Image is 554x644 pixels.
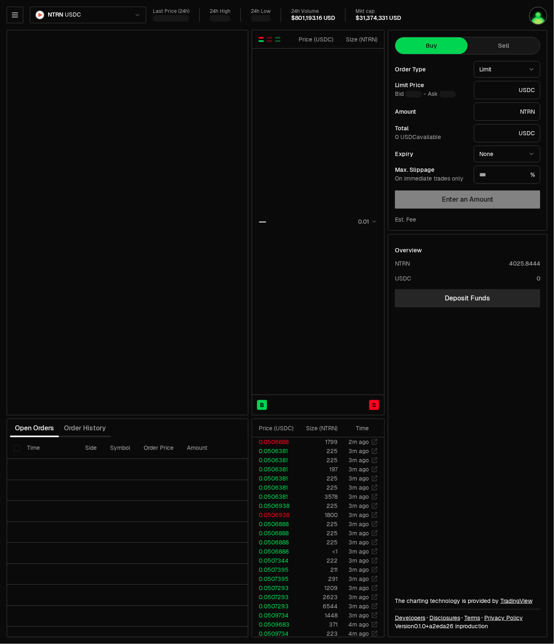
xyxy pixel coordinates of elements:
[395,90,426,98] span: Bid -
[474,81,540,99] div: USDC
[65,11,81,19] span: USDC
[251,8,271,15] div: 24h Low
[348,630,369,637] time: 4m ago
[395,151,467,157] div: Expiry
[297,538,338,547] td: 225
[468,37,540,54] button: Sell
[537,274,540,283] div: 0
[252,565,297,574] td: 0.0507395
[297,510,338,520] td: 1800
[210,8,230,15] div: 24h High
[348,566,369,573] time: 3m ago
[348,557,369,564] time: 3m ago
[395,274,411,283] div: USDC
[474,166,540,184] div: %
[395,133,441,141] span: 0 USDC available
[252,483,297,492] td: 0.0506381
[252,538,297,547] td: 0.0506888
[355,15,401,22] div: $31,374,331 USD
[297,565,338,574] td: 211
[372,401,376,409] span: S
[395,259,410,268] div: NTRN
[395,66,467,72] div: Order Type
[348,466,369,473] time: 3m ago
[252,583,297,593] td: 0.0507293
[291,15,335,22] div: $801,193.16 USD
[266,36,273,43] button: Show Sell Orders Only
[297,620,338,629] td: 371
[252,501,297,510] td: 0.0506938
[252,529,297,538] td: 0.0506888
[297,547,338,556] td: <1
[297,593,338,602] td: 2623
[348,548,369,555] time: 3m ago
[464,614,480,622] a: Terms
[258,36,265,43] button: Show Buy and Sell Orders
[348,621,369,628] time: 4m ago
[474,61,540,78] button: Limit
[48,11,63,19] span: NTRN
[395,614,425,622] a: Developers
[341,35,378,44] div: Size ( NTRN )
[348,575,369,583] time: 3m ago
[137,437,180,459] th: Order Price
[252,629,297,638] td: 0.0509734
[252,574,297,583] td: 0.0507395
[348,511,369,519] time: 3m ago
[395,289,540,307] a: Deposit Funds
[348,484,369,491] time: 3m ago
[252,520,297,529] td: 0.0506888
[348,584,369,592] time: 3m ago
[297,35,333,44] div: Price ( USDC )
[474,124,540,142] div: USDC
[429,622,453,630] span: a2eda26962762b5c49082a3145d4dfe367778c80
[59,420,111,437] button: Order History
[297,446,338,456] td: 225
[297,501,338,510] td: 225
[395,246,422,254] div: Overview
[345,424,369,432] div: Time
[348,529,369,537] time: 3m ago
[297,583,338,593] td: 1209
[243,437,305,459] th: Total
[252,620,297,629] td: 0.0509683
[500,597,532,605] a: TradingView
[252,456,297,465] td: 0.0506381
[348,593,369,601] time: 3m ago
[428,90,456,98] span: Ask
[297,456,338,465] td: 225
[252,547,297,556] td: 0.0506888
[252,556,297,565] td: 0.0507344
[395,175,467,183] div: On immediate trades only
[252,510,297,520] td: 0.0506938
[348,603,369,610] time: 3m ago
[297,474,338,483] td: 225
[297,556,338,565] td: 222
[395,82,467,88] div: Limit Price
[297,437,338,446] td: 1799
[297,611,338,620] td: 1448
[252,611,297,620] td: 0.0509734
[395,597,540,605] div: The charting technology is provided by
[530,7,547,24] img: Treasure Chest
[304,424,338,432] div: Size ( NTRN )
[395,215,416,224] div: Est. Fee
[348,456,369,464] time: 3m ago
[252,593,297,602] td: 0.0507293
[348,475,369,482] time: 3m ago
[291,8,335,15] div: 24h Volume
[348,438,369,446] time: 2m ago
[395,125,467,131] div: Total
[348,612,369,619] time: 3m ago
[395,622,540,630] div: Version 0.1.0 + in production
[180,437,243,459] th: Amount
[297,529,338,538] td: 225
[297,574,338,583] td: 291
[252,465,297,474] td: 0.0506381
[297,492,338,501] td: 3578
[474,146,540,162] button: None
[395,109,467,115] div: Amount
[260,401,264,409] span: B
[355,8,401,15] div: Mkt cap
[348,502,369,510] time: 3m ago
